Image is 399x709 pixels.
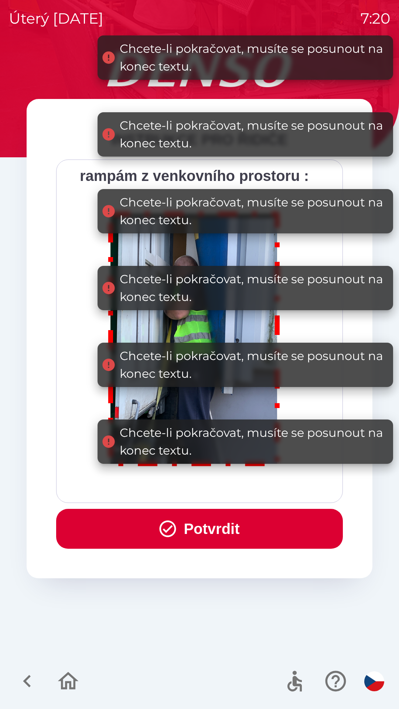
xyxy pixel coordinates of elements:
img: Logo [27,52,372,87]
button: Potvrdit [56,509,343,549]
div: Chcete-li pokračovat, musíte se posunout na konec textu. [120,117,386,152]
div: Chcete-li pokračovat, musíte se posunout na konec textu. [120,40,386,75]
div: Chcete-li pokračovat, musíte se posunout na konec textu. [120,193,386,229]
img: M8MNayrTL6gAAAABJRU5ErkJggg== [100,202,289,473]
p: 7:20 [361,7,390,30]
div: Chcete-li pokračovat, musíte se posunout na konec textu. [120,347,386,383]
div: Chcete-li pokračovat, musíte se posunout na konec textu. [120,424,386,459]
img: cs flag [364,671,384,691]
p: úterý [DATE] [9,7,103,30]
div: Chcete-li pokračovat, musíte se posunout na konec textu. [120,270,386,306]
div: INSTRUKCE PRO ŘIDIČE [56,129,343,151]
